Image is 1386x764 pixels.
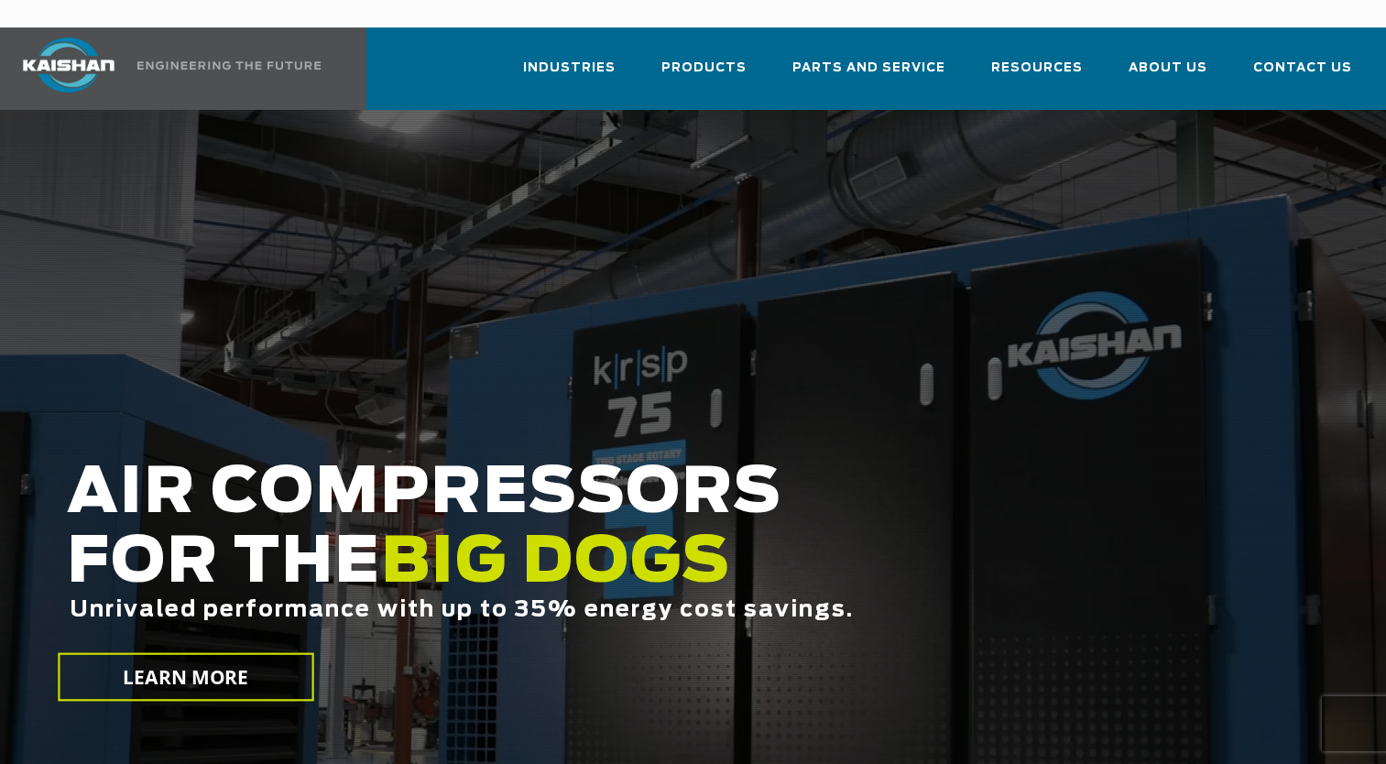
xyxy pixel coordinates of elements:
span: About Us [1129,58,1207,79]
span: Industries [523,58,616,79]
a: About Us [1129,44,1207,106]
span: Products [661,58,747,79]
a: Industries [523,44,616,106]
span: Contact Us [1253,58,1352,79]
span: LEARN MORE [123,664,248,691]
a: Resources [991,44,1083,106]
img: Engineering the future [137,61,321,70]
span: Resources [991,58,1083,79]
a: Contact Us [1253,44,1352,106]
span: BIG DOGS [381,532,731,595]
h2: AIR COMPRESSORS FOR THE [67,459,1108,680]
a: LEARN MORE [58,653,313,702]
span: Unrivaled performance with up to 35% energy cost savings. [70,599,854,621]
a: Products [661,44,747,106]
span: Parts and Service [792,58,945,79]
a: Parts and Service [792,44,945,106]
